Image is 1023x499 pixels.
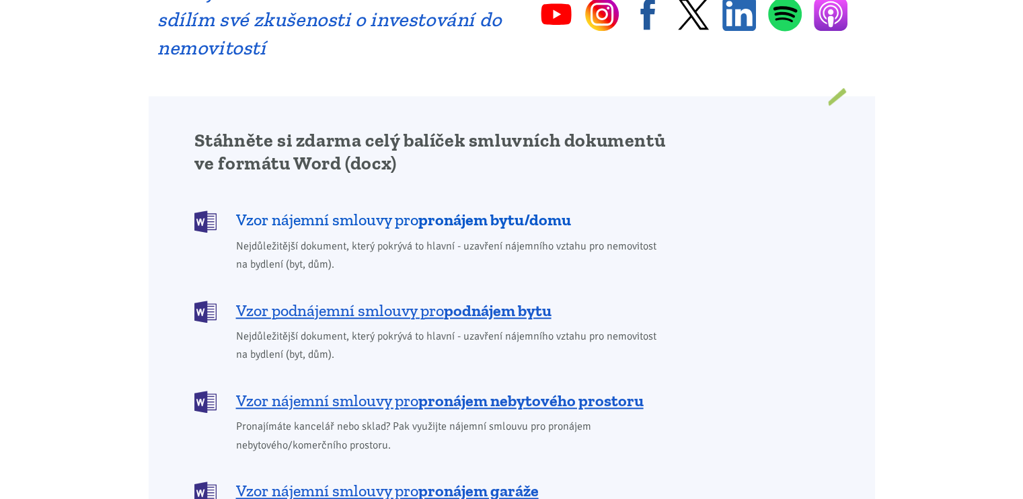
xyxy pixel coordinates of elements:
[418,210,571,229] b: pronájem bytu/domu
[194,389,666,412] a: Vzor nájemní smlouvy propronájem nebytového prostoru
[194,391,217,413] img: DOCX (Word)
[194,129,666,175] h2: Stáhněte si zdarma celý balíček smluvních dokumentů ve formátu Word (docx)
[236,300,552,321] span: Vzor podnájemní smlouvy pro
[236,209,571,231] span: Vzor nájemní smlouvy pro
[194,210,217,233] img: DOCX (Word)
[236,237,666,274] span: Nejdůležitější dokument, který pokrývá to hlavní - uzavření nájemního vztahu pro nemovitost na by...
[236,390,644,412] span: Vzor nájemní smlouvy pro
[444,301,552,320] b: podnájem bytu
[194,209,666,231] a: Vzor nájemní smlouvy propronájem bytu/domu
[236,328,666,364] span: Nejdůležitější dokument, který pokrývá to hlavní - uzavření nájemního vztahu pro nemovitost na by...
[194,299,666,321] a: Vzor podnájemní smlouvy propodnájem bytu
[194,301,217,323] img: DOCX (Word)
[236,418,666,454] span: Pronajímáte kancelář nebo sklad? Pak využijte nájemní smlouvu pro pronájem nebytového/komerčního ...
[418,391,644,410] b: pronájem nebytového prostoru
